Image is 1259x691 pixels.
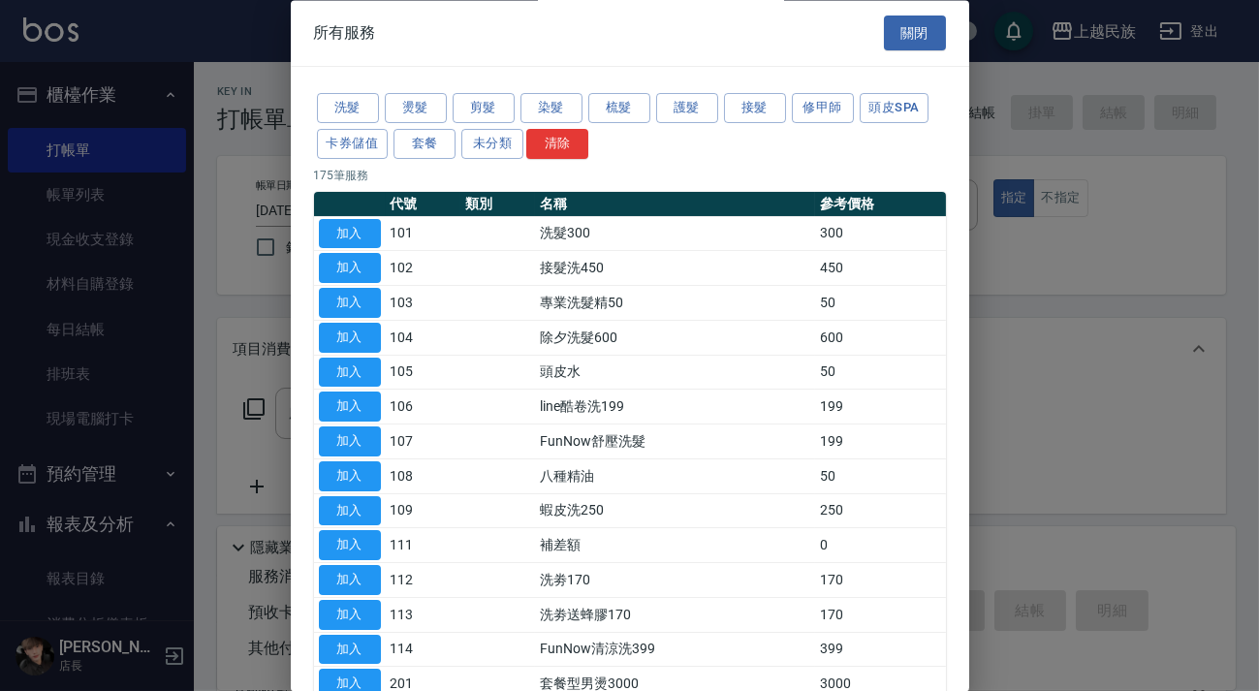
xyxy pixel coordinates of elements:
td: 101 [386,217,460,252]
td: 102 [386,251,460,286]
button: 加入 [319,323,381,353]
td: 170 [815,598,945,633]
td: 106 [386,390,460,424]
button: 加入 [319,531,381,561]
td: 114 [386,633,460,668]
button: 染髮 [520,94,582,124]
button: 關閉 [884,16,946,51]
td: 頭皮水 [535,356,815,391]
button: 加入 [319,635,381,665]
td: 108 [386,459,460,494]
button: 加入 [319,358,381,388]
td: 109 [386,494,460,529]
button: 加入 [319,600,381,630]
td: 蝦皮洗250 [535,494,815,529]
td: 399 [815,633,945,668]
button: 頭皮SPA [860,94,929,124]
td: 199 [815,390,945,424]
td: 專業洗髮精50 [535,286,815,321]
td: 170 [815,563,945,598]
p: 175 筆服務 [314,167,946,184]
button: 加入 [319,461,381,491]
td: 洗劵170 [535,563,815,598]
td: 50 [815,286,945,321]
td: 199 [815,424,945,459]
td: 250 [815,494,945,529]
td: 103 [386,286,460,321]
button: 加入 [319,219,381,249]
span: 所有服務 [314,23,376,43]
button: 洗髮 [317,94,379,124]
td: 補差額 [535,528,815,563]
button: 清除 [526,129,588,159]
th: 名稱 [535,192,815,217]
td: 洗髮300 [535,217,815,252]
td: 107 [386,424,460,459]
button: 加入 [319,289,381,319]
td: 接髮洗450 [535,251,815,286]
th: 類別 [460,192,535,217]
th: 參考價格 [815,192,945,217]
button: 加入 [319,254,381,284]
button: 加入 [319,566,381,596]
td: 111 [386,528,460,563]
button: 加入 [319,496,381,526]
td: 洗劵送蜂膠170 [535,598,815,633]
button: 梳髮 [588,94,650,124]
td: 0 [815,528,945,563]
button: 加入 [319,427,381,457]
td: 112 [386,563,460,598]
button: 加入 [319,393,381,423]
button: 修甲師 [792,94,854,124]
td: 300 [815,217,945,252]
button: 護髮 [656,94,718,124]
td: 104 [386,321,460,356]
td: 600 [815,321,945,356]
td: FunNow舒壓洗髮 [535,424,815,459]
button: 未分類 [461,129,523,159]
th: 代號 [386,192,460,217]
td: 50 [815,459,945,494]
button: 燙髮 [385,94,447,124]
td: 50 [815,356,945,391]
td: 113 [386,598,460,633]
td: 450 [815,251,945,286]
button: 卡券儲值 [317,129,389,159]
button: 接髮 [724,94,786,124]
td: FunNow清涼洗399 [535,633,815,668]
button: 套餐 [393,129,456,159]
td: 八種精油 [535,459,815,494]
button: 剪髮 [453,94,515,124]
td: 除夕洗髮600 [535,321,815,356]
td: line酷卷洗199 [535,390,815,424]
td: 105 [386,356,460,391]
